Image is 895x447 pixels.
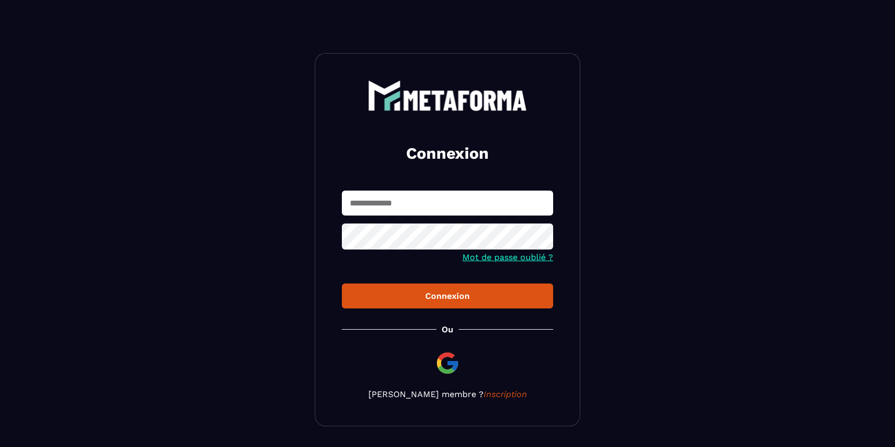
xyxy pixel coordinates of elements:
img: logo [368,80,527,111]
a: logo [342,80,553,111]
h2: Connexion [355,143,540,164]
a: Inscription [484,389,527,399]
a: Mot de passe oublié ? [462,252,553,262]
div: Connexion [350,291,545,301]
button: Connexion [342,283,553,308]
p: [PERSON_NAME] membre ? [342,389,553,399]
img: google [435,350,460,376]
p: Ou [442,324,453,334]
